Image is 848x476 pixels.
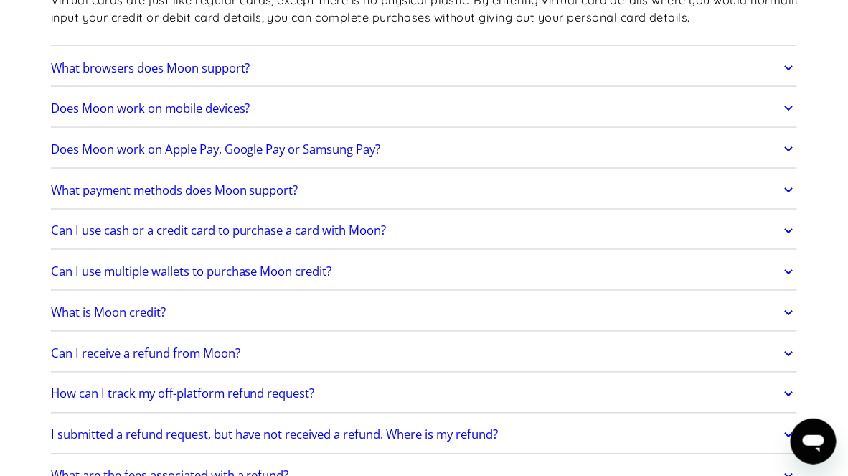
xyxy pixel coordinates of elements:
a: Does Moon work on mobile devices? [51,94,798,124]
a: Can I receive a refund from Moon? [51,339,798,369]
iframe: Button to launch messaging window [791,419,837,465]
a: Does Moon work on Apple Pay, Google Pay or Samsung Pay? [51,134,798,164]
h2: Does Moon work on mobile devices? [51,101,250,116]
h2: How can I track my off-platform refund request? [51,387,315,401]
h2: I submitted a refund request, but have not received a refund. Where is my refund? [51,428,499,442]
h2: Can I use multiple wallets to purchase Moon credit? [51,265,332,279]
h2: What is Moon credit? [51,306,166,320]
a: How can I track my off-platform refund request? [51,380,798,410]
h2: Can I use cash or a credit card to purchase a card with Moon? [51,224,387,238]
a: What payment methods does Moon support? [51,175,798,205]
a: I submitted a refund request, but have not received a refund. Where is my refund? [51,420,798,450]
h2: Can I receive a refund from Moon? [51,347,240,361]
h2: What browsers does Moon support? [51,61,250,75]
a: What browsers does Moon support? [51,53,798,83]
a: Can I use cash or a credit card to purchase a card with Moon? [51,216,798,246]
a: What is Moon credit? [51,298,798,328]
h2: Does Moon work on Apple Pay, Google Pay or Samsung Pay? [51,142,381,157]
a: Can I use multiple wallets to purchase Moon credit? [51,257,798,287]
h2: What payment methods does Moon support? [51,183,298,197]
